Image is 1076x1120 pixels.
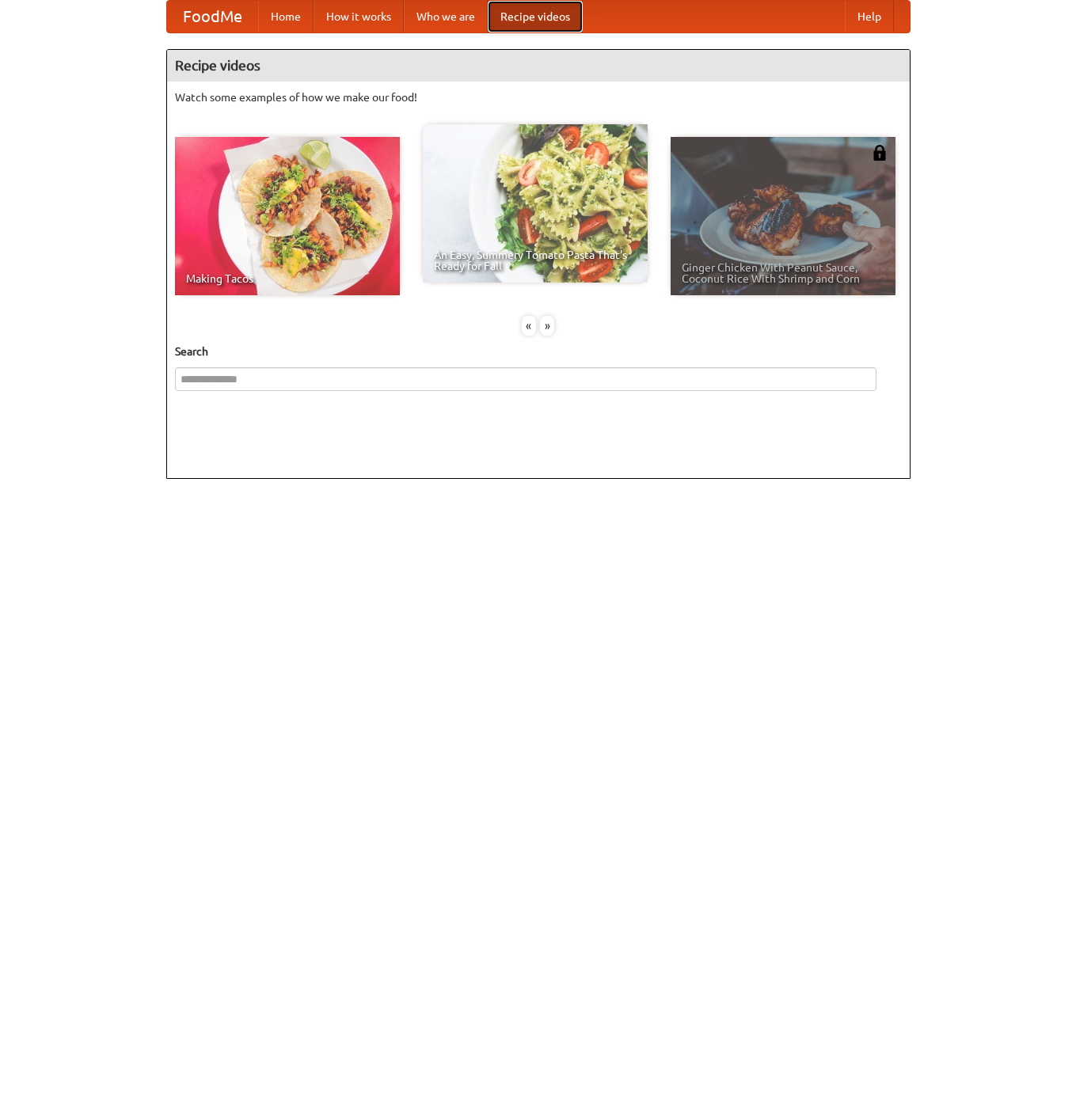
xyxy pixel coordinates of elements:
p: Watch some examples of how we make our food! [175,89,902,105]
div: » [540,316,554,336]
a: FoodMe [167,1,258,32]
a: Help [845,1,894,32]
h5: Search [175,344,902,359]
span: Making Tacos [186,273,389,284]
h4: Recipe videos [167,50,910,82]
img: 483408.png [872,145,888,161]
span: An Easy, Summery Tomato Pasta That's Ready for Fall [434,249,637,271]
a: How it works [314,1,404,32]
a: Recipe videos [488,1,583,32]
a: Making Tacos [175,137,400,295]
div: « [522,316,536,336]
a: An Easy, Summery Tomato Pasta That's Ready for Fall [423,124,648,283]
a: Who we are [404,1,488,32]
a: Home [258,1,314,32]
